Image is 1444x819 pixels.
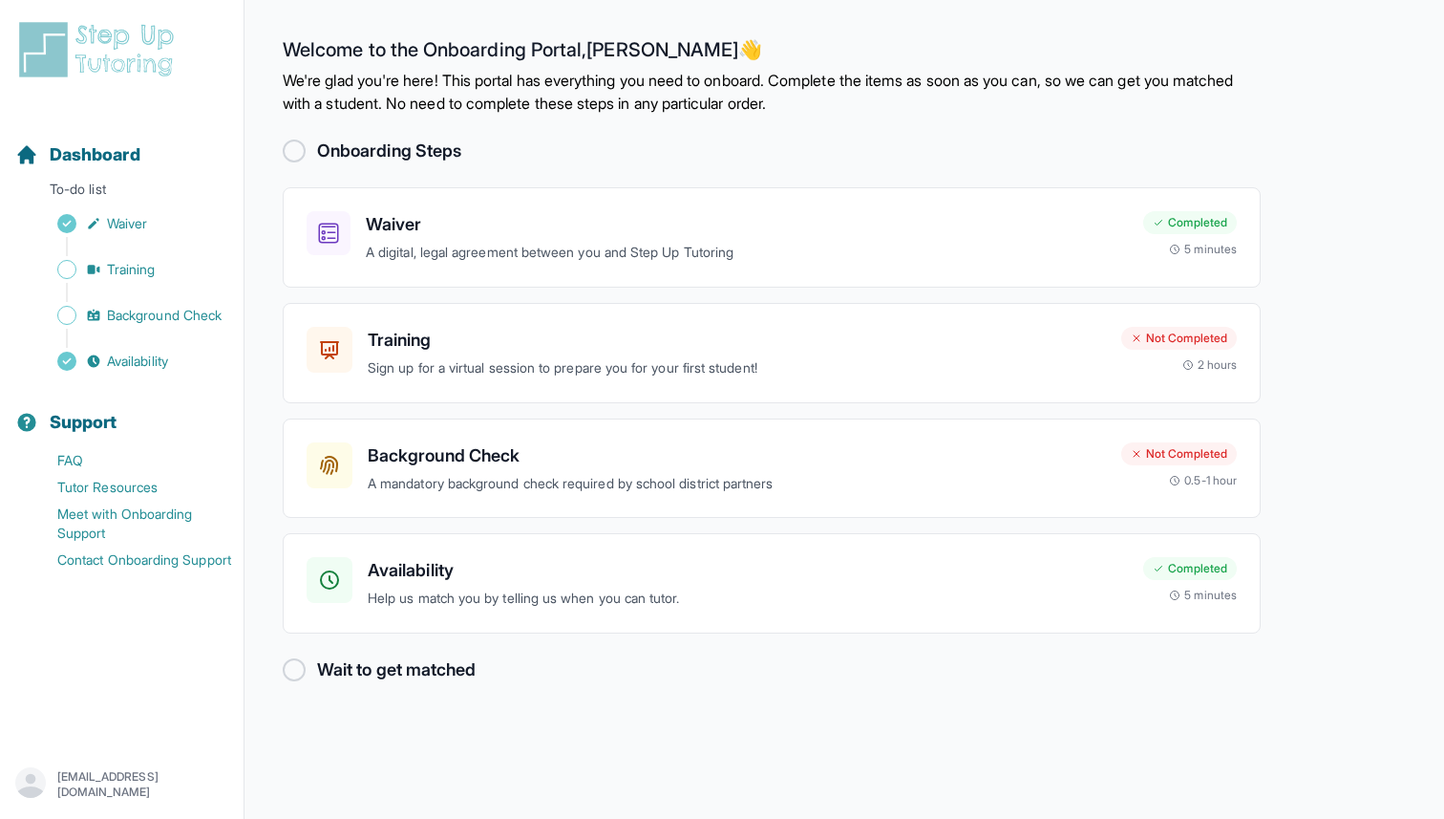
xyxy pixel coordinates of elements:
a: Tutor Resources [15,474,244,501]
a: Availability [15,348,244,375]
h3: Background Check [368,442,1106,469]
div: 5 minutes [1169,242,1237,257]
a: Waiver [15,210,244,237]
a: FAQ [15,447,244,474]
a: Dashboard [15,141,140,168]
button: [EMAIL_ADDRESS][DOMAIN_NAME] [15,767,228,802]
a: AvailabilityHelp us match you by telling us when you can tutor.Completed5 minutes [283,533,1261,634]
h3: Waiver [366,211,1128,238]
div: Not Completed [1121,327,1237,350]
div: 2 hours [1182,357,1238,373]
div: Completed [1143,557,1237,580]
a: Background CheckA mandatory background check required by school district partnersNot Completed0.5... [283,419,1261,519]
div: 0.5-1 hour [1169,473,1237,488]
p: [EMAIL_ADDRESS][DOMAIN_NAME] [57,769,228,800]
a: Meet with Onboarding Support [15,501,244,547]
h3: Training [368,327,1106,354]
span: Support [50,409,117,436]
span: Availability [107,352,168,371]
h2: Onboarding Steps [317,138,461,164]
button: Support [8,378,236,443]
p: Sign up for a virtual session to prepare you for your first student! [368,357,1106,379]
h2: Welcome to the Onboarding Portal, [PERSON_NAME] 👋 [283,38,1261,69]
a: Contact Onboarding Support [15,547,244,573]
p: We're glad you're here! This portal has everything you need to onboard. Complete the items as soo... [283,69,1261,115]
span: Training [107,260,156,279]
p: A mandatory background check required by school district partners [368,473,1106,495]
a: WaiverA digital, legal agreement between you and Step Up TutoringCompleted5 minutes [283,187,1261,288]
div: Completed [1143,211,1237,234]
span: Dashboard [50,141,140,168]
div: 5 minutes [1169,588,1237,603]
p: A digital, legal agreement between you and Step Up Tutoring [366,242,1128,264]
button: Dashboard [8,111,236,176]
p: To-do list [8,180,236,206]
div: Not Completed [1121,442,1237,465]
h2: Wait to get matched [317,657,476,683]
a: Background Check [15,302,244,329]
p: Help us match you by telling us when you can tutor. [368,588,1128,610]
span: Background Check [107,306,222,325]
a: Training [15,256,244,283]
h3: Availability [368,557,1128,584]
a: TrainingSign up for a virtual session to prepare you for your first student!Not Completed2 hours [283,303,1261,403]
img: logo [15,19,185,80]
span: Waiver [107,214,147,233]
